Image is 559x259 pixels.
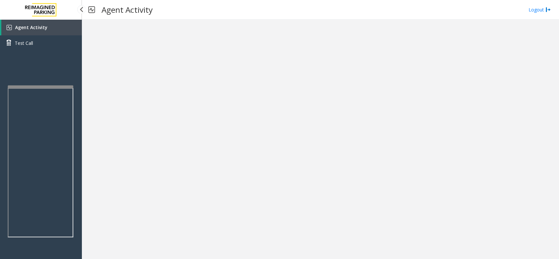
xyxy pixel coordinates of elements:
[88,2,95,18] img: pageIcon
[7,25,12,30] img: 'icon'
[546,6,551,13] img: logout
[15,40,33,46] span: Test Call
[529,6,551,13] a: Logout
[1,20,82,35] a: Agent Activity
[98,2,156,18] h3: Agent Activity
[15,24,47,30] span: Agent Activity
